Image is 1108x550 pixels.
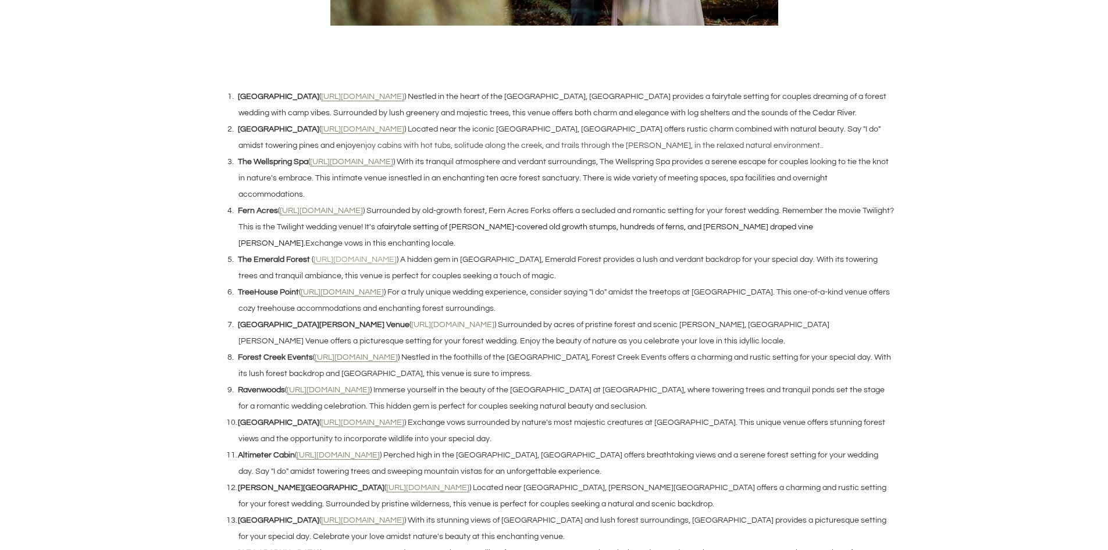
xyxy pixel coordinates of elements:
li: ( ) Exchange vows surrounded by nature's most majestic creatures at [GEOGRAPHIC_DATA]. This uniqu... [226,414,895,447]
li: ( ) Surrounded by old-growth forest, Fern Acres Forks offers a secluded and romantic setting for ... [226,203,895,251]
a: [URL][DOMAIN_NAME] [301,288,384,297]
li: ( ) Located near the iconic [GEOGRAPHIC_DATA], [GEOGRAPHIC_DATA] offers rustic charm combined wit... [226,121,895,154]
a: [URL][DOMAIN_NAME] [297,451,380,460]
a: [URL][DOMAIN_NAME] [315,353,398,362]
li: ( ) Perched high in the [GEOGRAPHIC_DATA], [GEOGRAPHIC_DATA] offers breathtaking views and a sere... [226,447,895,480]
li: ( ) Located near [GEOGRAPHIC_DATA], [PERSON_NAME][GEOGRAPHIC_DATA] offers a charming and rustic s... [226,480,895,512]
a: [URL][DOMAIN_NAME] [313,256,397,264]
strong: TreeHouse Point [238,288,299,296]
a: [URL][DOMAIN_NAME] [386,484,469,492]
a: [URL][DOMAIN_NAME] [321,418,404,427]
a: [URL][DOMAIN_NAME] [280,207,363,215]
strong: Forest Creek Events [238,353,313,361]
u: [URL][DOMAIN_NAME] [321,125,404,134]
strong: [GEOGRAPHIC_DATA] [238,516,319,524]
strong: Altimeter Cabin [238,451,295,459]
strong: [GEOGRAPHIC_DATA][PERSON_NAME] Venue [238,321,409,329]
strong: [GEOGRAPHIC_DATA] [238,125,319,133]
a: [URL][DOMAIN_NAME] [321,93,404,101]
li: ( ) Nestled in the heart of the [GEOGRAPHIC_DATA], [GEOGRAPHIC_DATA] provides a fairytale setting... [226,88,895,121]
strong: [PERSON_NAME][GEOGRAPHIC_DATA] [238,484,384,492]
li: ( ) For a truly unique wedding experience, consider saying "I do" amidst the treetops at [GEOGRAP... [226,284,895,317]
strong: The Wellspring Spa [238,158,308,166]
a: [URL][DOMAIN_NAME] [321,125,404,133]
span: enjoy cabins with hot tubs, solitude along the creek, and trails through the [PERSON_NAME], in th... [356,141,824,150]
a: [URL][DOMAIN_NAME] [287,386,370,395]
strong: [GEOGRAPHIC_DATA] [238,418,319,427]
li: ( ) Immerse yourself in the beauty of the [GEOGRAPHIC_DATA] at [GEOGRAPHIC_DATA], where towering ... [226,382,895,414]
li: ( ) Nestled in the foothills of the [GEOGRAPHIC_DATA], Forest Creek Events offers a charming and ... [226,349,895,382]
span: fairytale setting of [PERSON_NAME]-covered old growth stumps, hundreds of ferns, and [PERSON_NAME... [238,223,815,247]
li: ( ) A hidden gem in [GEOGRAPHIC_DATA], Emerald Forest provides a lush and verdant backdrop for yo... [226,251,895,284]
strong: Fern Acres [238,207,278,215]
strong: Ravenwoods [238,386,285,394]
a: [URL][DOMAIN_NAME] [411,321,494,329]
li: ( ) With its tranquil atmosphere and verdant surroundings, The Wellspring Spa provides a serene e... [226,154,895,203]
strong: The Emerald Forest [238,256,310,264]
li: ( ) Surrounded by acres of pristine forest and scenic [PERSON_NAME], [GEOGRAPHIC_DATA][PERSON_NAM... [226,317,895,349]
li: ( ) With its stunning views of [GEOGRAPHIC_DATA] and lush forest surroundings, [GEOGRAPHIC_DATA] ... [226,512,895,545]
a: [URL][DOMAIN_NAME] [321,516,404,525]
a: [URL][DOMAIN_NAME] [310,158,393,166]
strong: [GEOGRAPHIC_DATA] [238,93,319,101]
u: [URL][DOMAIN_NAME] [313,256,397,264]
span: nestled in an enchanting ten acre forest sanctuary. There is wide variety of meeting spaces, spa ... [238,174,829,198]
